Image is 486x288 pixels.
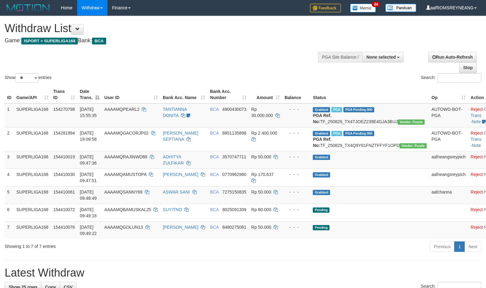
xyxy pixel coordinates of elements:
a: [PERSON_NAME] [163,225,198,230]
div: PGA Site Balance / [318,52,362,62]
span: AAAAMQGOLUN13 [104,225,143,230]
a: Note [472,143,481,148]
a: SUYITNO [163,207,182,212]
span: None selected [367,55,396,60]
span: Rp 170.637 [251,172,274,177]
div: - - - [285,171,308,177]
span: Rp 80.000 [251,207,271,212]
span: [DATE] 09:47:36 [80,154,97,165]
th: Bank Acc. Name: activate to sort column ascending [160,86,207,103]
th: User ID: activate to sort column ascending [102,86,161,103]
td: 7 [5,221,14,239]
td: aafneangsreypich [429,151,468,169]
div: - - - [285,130,308,136]
a: Reject [471,154,483,159]
div: - - - [285,224,308,230]
a: Reject [471,207,483,212]
td: TF_250829_TX4Q9Y61FNZTFFYF1OPD [310,127,429,151]
td: AUTOWD-BOT-PGA [429,127,468,151]
span: 154410072 [53,207,75,212]
td: 3 [5,151,14,169]
span: Marked by aafnonsreyleab [331,131,342,136]
span: 154410019 [53,154,75,159]
th: Op: activate to sort column ascending [429,86,468,103]
span: Marked by aafmaleo [331,107,342,112]
div: - - - [285,189,308,195]
span: PGA Pending [343,107,374,112]
td: 6 [5,204,14,221]
a: Note [472,119,481,124]
input: Search: [438,73,481,82]
span: BCA [210,154,219,159]
span: Vendor URL: https://trx4.1velocity.biz [400,143,426,148]
th: ID [5,86,14,103]
span: 154281994 [53,131,75,136]
a: Reject [471,225,483,230]
span: AAAAMQAMUSTOPA [104,172,146,177]
div: - - - [285,106,308,112]
a: Reject [471,190,483,194]
a: Next [464,241,481,252]
a: Stop [459,62,477,73]
select: Showentries [15,73,39,82]
a: Reject [471,107,483,112]
td: SUPERLIGA168 [14,103,51,127]
th: Game/API: activate to sort column ascending [14,86,51,103]
span: 154270798 [53,107,75,112]
td: SUPERLIGA168 [14,221,51,239]
span: Copy 8025091309 to clipboard [222,207,246,212]
b: PGA Ref. No: [313,113,331,124]
span: AAAAMQSANNY69 [104,190,143,194]
td: 2 [5,127,14,151]
td: 4 [5,169,14,186]
label: Show entries [5,73,52,82]
span: Rp 30.000.000 [251,107,273,118]
span: [DATE] 19:09:58 [80,131,97,142]
span: Rp 50.000 [251,154,271,159]
th: Trans ID: activate to sort column ascending [51,86,78,103]
th: Balance [282,86,311,103]
b: PGA Ref. No: [313,137,331,148]
a: ASWAR SANI [163,190,190,194]
span: AAAAMQGACORJP02 [104,131,149,136]
span: Pending [313,225,329,230]
span: Grabbed [313,107,330,112]
a: [PERSON_NAME] SEPTIANA [163,131,198,142]
h1: Latest Withdraw [5,267,481,279]
span: 34 [372,2,380,7]
a: Run Auto-Refresh [428,52,477,62]
span: Rp 50.000 [251,190,271,194]
div: Showing 1 to 7 of 7 entries [5,241,198,249]
td: SUPERLIGA168 [14,169,51,186]
img: MOTION_logo.png [5,3,52,12]
span: 154410076 [53,225,75,230]
span: [DATE] 09:49:22 [80,225,97,236]
span: BCA [92,38,106,44]
td: AUTOWD-BOT-PGA [429,103,468,127]
span: Copy 0770962960 to clipboard [222,172,246,177]
span: BCA [210,190,219,194]
span: [DATE] 09:49:18 [80,207,97,218]
span: 154410061 [53,190,75,194]
span: Copy 3570747711 to clipboard [222,154,246,159]
span: Grabbed [313,155,330,160]
td: TF_250829_TX4TJOEZ239E4GJA3BUJ [310,103,429,127]
td: SUPERLIGA168 [14,151,51,169]
a: TANTIANNA DONITA [163,107,187,118]
h1: Withdraw List [5,22,318,35]
img: Feedback.jpg [310,4,341,12]
div: - - - [285,154,308,160]
span: AAAAMQBAMUSKAL25 [104,207,151,212]
h4: Game: Bank: [5,38,318,44]
td: SUPERLIGA168 [14,127,51,151]
a: ADHITYA ZULFIKAR [163,154,184,165]
span: [DATE] 15:55:35 [80,107,97,118]
td: SUPERLIGA168 [14,186,51,204]
span: Vendor URL: https://trx4.1velocity.biz [398,119,425,125]
a: 1 [454,241,465,252]
span: Copy 4900430073 to clipboard [222,107,246,112]
span: Grabbed [313,131,330,136]
span: Rp 50.000 [251,225,271,230]
th: Date Trans.: activate to sort column descending [78,86,102,103]
span: [DATE] 09:48:49 [80,190,97,201]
